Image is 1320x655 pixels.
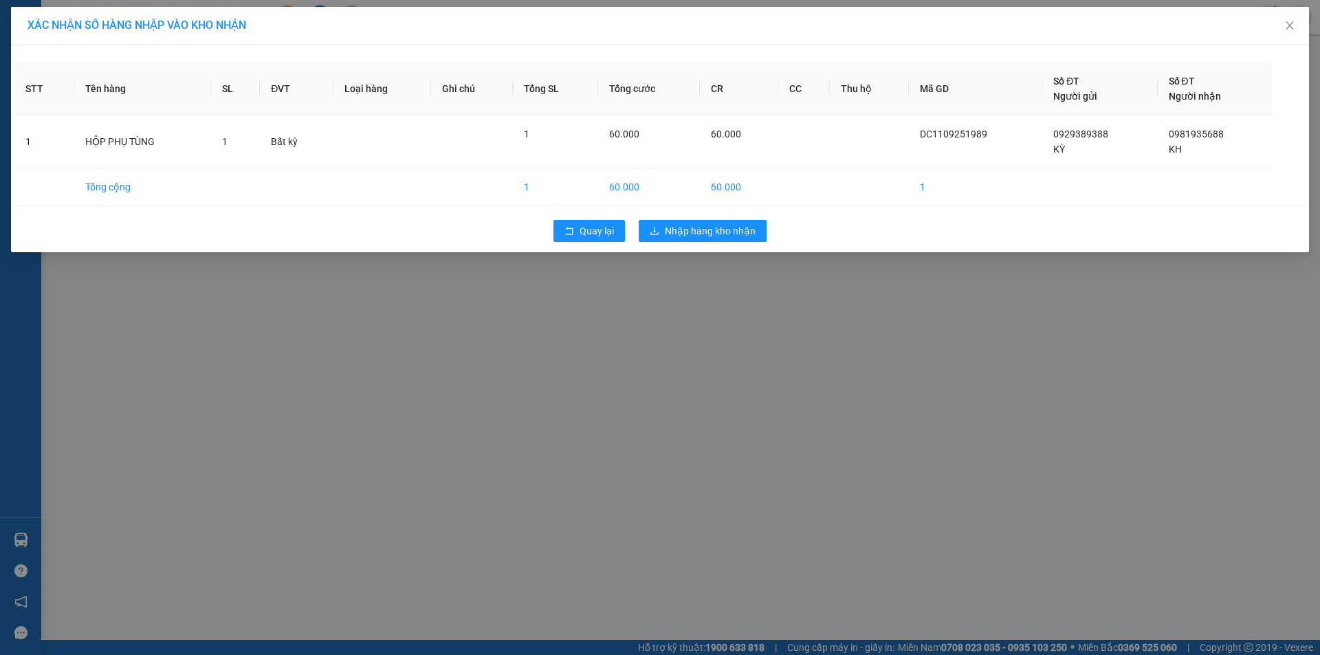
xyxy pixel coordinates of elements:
th: ĐVT [260,63,333,115]
td: Bất kỳ [260,115,333,168]
span: 1 [222,136,228,147]
span: 60.000 [711,129,741,140]
span: close [1284,20,1295,31]
th: Loại hàng [333,63,431,115]
span: 0981935688 [1169,129,1224,140]
th: CR [700,63,778,115]
td: Tổng cộng [74,168,211,206]
span: 60.000 [609,129,639,140]
span: KH [1169,144,1182,155]
th: CC [778,63,830,115]
td: 60.000 [700,168,778,206]
td: 1 [513,168,598,206]
th: Thu hộ [830,63,909,115]
td: HỘP PHỤ TÙNG [74,115,211,168]
button: downloadNhập hàng kho nhận [639,220,767,242]
td: 1 [14,115,74,168]
th: Tổng cước [598,63,700,115]
td: 1 [909,168,1042,206]
span: 1 [524,129,529,140]
span: Quay lại [580,223,614,238]
span: 0929389388 [1053,129,1108,140]
td: 60.000 [598,168,700,206]
span: rollback [564,226,574,237]
span: download [650,226,659,237]
span: Số ĐT [1169,76,1195,87]
span: Nhập hàng kho nhận [665,223,756,238]
span: Số ĐT [1053,76,1079,87]
span: Người nhận [1169,91,1221,102]
span: KỲ [1053,144,1065,155]
th: Ghi chú [431,63,514,115]
span: XÁC NHẬN SỐ HÀNG NHẬP VÀO KHO NHẬN [27,19,246,32]
span: DC1109251989 [920,129,987,140]
span: Người gửi [1053,91,1097,102]
button: rollbackQuay lại [553,220,625,242]
th: STT [14,63,74,115]
th: Tên hàng [74,63,211,115]
th: Tổng SL [513,63,598,115]
th: SL [211,63,261,115]
th: Mã GD [909,63,1042,115]
button: Close [1270,7,1309,45]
